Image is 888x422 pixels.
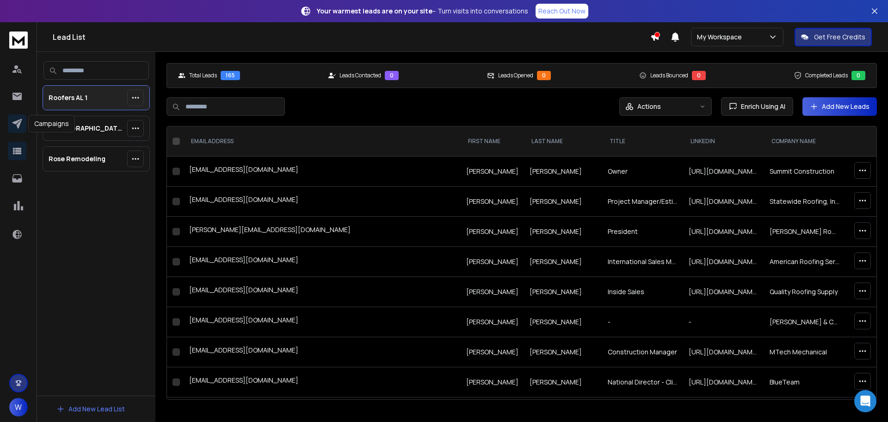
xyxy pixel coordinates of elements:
[524,367,602,397] td: [PERSON_NAME]
[189,315,455,328] div: [EMAIL_ADDRESS][DOMAIN_NAME]
[764,247,845,277] td: American Roofing Services
[602,367,683,397] td: National Director - Client Development
[461,277,524,307] td: [PERSON_NAME]
[795,28,872,46] button: Get Free Credits
[851,71,865,80] div: 0
[461,367,524,397] td: [PERSON_NAME]
[524,277,602,307] td: [PERSON_NAME]
[637,102,661,111] p: Actions
[461,157,524,187] td: [PERSON_NAME]
[602,126,683,157] th: title
[339,72,381,79] p: Leads Contacted
[764,367,845,397] td: BlueTeam
[683,187,764,217] td: [URL][DOMAIN_NAME]
[524,126,602,157] th: LAST NAME
[683,157,764,187] td: [URL][DOMAIN_NAME][PERSON_NAME]
[189,72,217,79] p: Total Leads
[385,71,399,80] div: 0
[538,6,586,16] p: Reach Out Now
[189,195,455,208] div: [EMAIL_ADDRESS][DOMAIN_NAME]
[189,225,455,238] div: [PERSON_NAME][EMAIL_ADDRESS][DOMAIN_NAME]
[814,32,865,42] p: Get Free Credits
[498,72,533,79] p: Leads Opened
[189,165,455,178] div: [EMAIL_ADDRESS][DOMAIN_NAME]
[683,217,764,247] td: [URL][DOMAIN_NAME][PERSON_NAME]
[524,217,602,247] td: [PERSON_NAME]
[854,390,876,412] div: Open Intercom Messenger
[461,247,524,277] td: [PERSON_NAME]
[764,126,845,157] th: Company Name
[9,398,28,416] button: W
[737,102,785,111] span: Enrich Using AI
[697,32,746,42] p: My Workspace
[764,157,845,187] td: Summit Construction
[602,277,683,307] td: Inside Sales
[49,93,87,102] p: Roofers AL 1
[189,285,455,298] div: [EMAIL_ADDRESS][DOMAIN_NAME]
[461,307,524,337] td: [PERSON_NAME]
[536,4,588,19] a: Reach Out Now
[721,97,793,116] button: Enrich Using AI
[805,72,848,79] p: Completed Leads
[602,307,683,337] td: -
[602,157,683,187] td: Owner
[9,31,28,49] img: logo
[683,126,764,157] th: LinkedIn
[764,307,845,337] td: [PERSON_NAME] & Company | Construction Professionals
[650,72,688,79] p: Leads Bounced
[189,376,455,389] div: [EMAIL_ADDRESS][DOMAIN_NAME]
[461,337,524,367] td: [PERSON_NAME]
[764,337,845,367] td: MTech Mechanical
[524,307,602,337] td: [PERSON_NAME]
[692,71,706,80] div: 0
[602,187,683,217] td: Project Manager/Estimator
[602,217,683,247] td: President
[810,102,869,111] a: Add New Leads
[683,307,764,337] td: -
[461,217,524,247] td: [PERSON_NAME]
[764,217,845,247] td: [PERSON_NAME] Roofing
[683,337,764,367] td: [URL][DOMAIN_NAME][PERSON_NAME]
[461,187,524,217] td: [PERSON_NAME]
[524,187,602,217] td: [PERSON_NAME]
[764,277,845,307] td: Quality Roofing Supply
[524,247,602,277] td: [PERSON_NAME]
[221,71,240,80] div: 165
[602,247,683,277] td: International Sales Manager
[184,126,461,157] th: EMAIL ADDRESS
[683,277,764,307] td: [URL][DOMAIN_NAME][PERSON_NAME]
[602,337,683,367] td: Construction Manager
[537,71,551,80] div: 0
[53,31,650,43] h1: Lead List
[189,255,455,268] div: [EMAIL_ADDRESS][DOMAIN_NAME]
[49,124,123,133] p: [DEMOGRAPHIC_DATA] RE 2
[49,154,105,164] p: Rose Remodeling
[317,6,528,16] p: – Turn visits into conversations
[461,126,524,157] th: FIRST NAME
[189,346,455,359] div: [EMAIL_ADDRESS][DOMAIN_NAME]
[49,400,132,418] button: Add New Lead List
[28,115,75,132] div: Campaigns
[524,337,602,367] td: [PERSON_NAME]
[802,97,877,116] button: Add New Leads
[683,367,764,397] td: [URL][DOMAIN_NAME][PERSON_NAME]
[764,187,845,217] td: Statewide Roofing, Inc.
[317,6,432,15] strong: Your warmest leads are on your site
[524,157,602,187] td: [PERSON_NAME]
[683,247,764,277] td: [URL][DOMAIN_NAME][PERSON_NAME]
